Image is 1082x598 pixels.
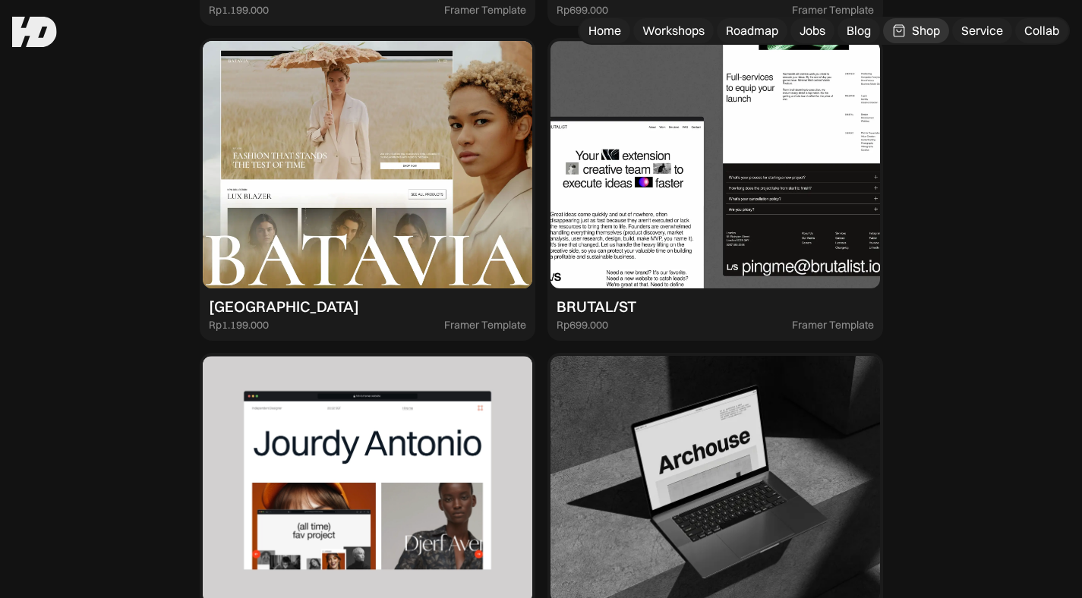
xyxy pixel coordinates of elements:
a: Collab [1015,18,1068,43]
div: [GEOGRAPHIC_DATA] [209,297,359,316]
div: Workshops [642,23,705,39]
div: Rp1.199.000 [209,319,269,332]
a: [GEOGRAPHIC_DATA]Rp1.199.000Framer Template [200,38,535,341]
a: Blog [838,18,880,43]
div: Blog [847,23,871,39]
div: Rp699.000 [557,4,608,17]
div: Service [961,23,1003,39]
div: Collab [1024,23,1059,39]
a: Roadmap [717,18,787,43]
div: BRUTAL/ST [557,297,636,316]
div: Framer Template [792,319,874,332]
a: Shop [883,18,949,43]
div: Rp1.199.000 [209,4,269,17]
a: BRUTAL/STRp699.000Framer Template [547,38,883,341]
div: Roadmap [726,23,778,39]
div: Framer Template [444,319,526,332]
a: Service [952,18,1012,43]
a: Home [579,18,630,43]
div: Jobs [800,23,825,39]
a: Workshops [633,18,714,43]
div: Framer Template [792,4,874,17]
div: Home [588,23,621,39]
a: Jobs [790,18,834,43]
div: Shop [912,23,940,39]
div: Rp699.000 [557,319,608,332]
div: Framer Template [444,4,526,17]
